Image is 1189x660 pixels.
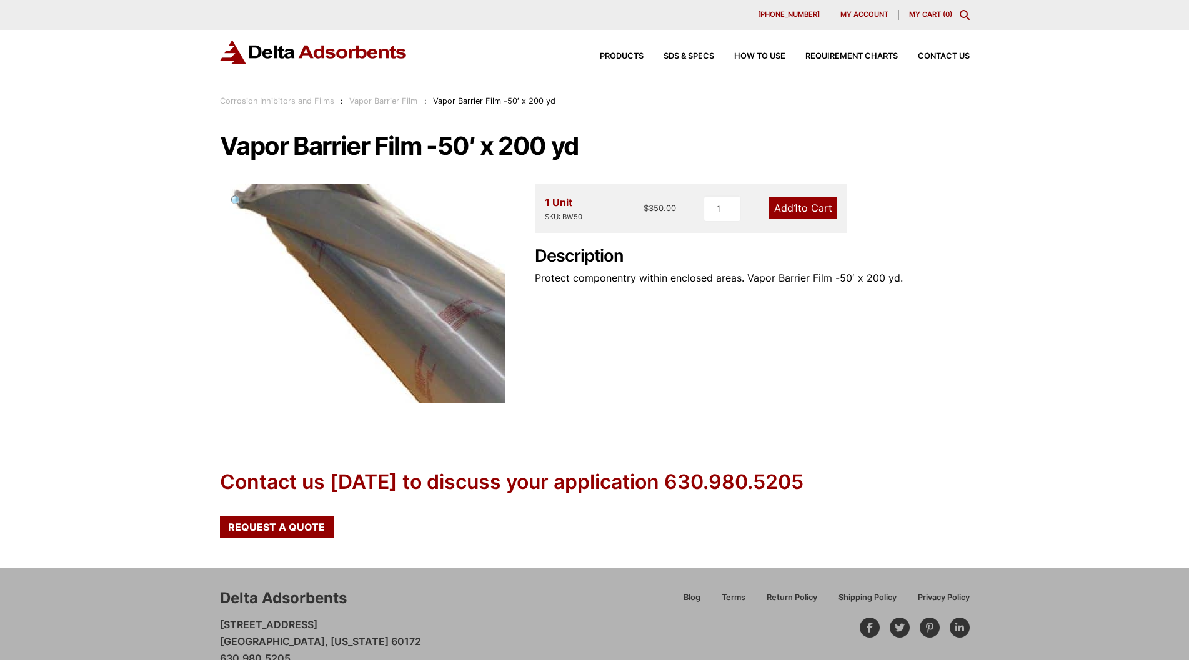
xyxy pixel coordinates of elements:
[785,52,898,61] a: Requirement Charts
[220,184,254,219] a: View full-screen image gallery
[769,197,837,219] a: Add1to Cart
[756,591,828,613] a: Return Policy
[918,52,970,61] span: Contact Us
[734,52,785,61] span: How to Use
[909,10,952,19] a: My Cart (0)
[758,11,820,18] span: [PHONE_NUMBER]
[644,203,649,213] span: $
[545,194,582,223] div: 1 Unit
[767,594,817,602] span: Return Policy
[945,10,950,19] span: 0
[580,52,644,61] a: Products
[673,591,711,613] a: Blog
[220,40,407,64] img: Delta Adsorbents
[220,588,347,609] div: Delta Adsorbents
[349,96,417,106] a: Vapor Barrier Film
[838,594,897,602] span: Shipping Policy
[664,52,714,61] span: SDS & SPECS
[840,11,888,18] span: My account
[960,10,970,20] div: Toggle Modal Content
[722,594,745,602] span: Terms
[805,52,898,61] span: Requirement Charts
[748,10,830,20] a: [PHONE_NUMBER]
[220,516,334,538] a: Request a Quote
[600,52,644,61] span: Products
[230,194,244,208] span: 🔍
[545,211,582,223] div: SKU: BW50
[644,203,676,213] bdi: 350.00
[898,52,970,61] a: Contact Us
[220,96,334,106] a: Corrosion Inhibitors and Films
[535,246,970,267] h2: Description
[341,96,343,106] span: :
[907,591,970,613] a: Privacy Policy
[220,468,803,496] div: Contact us [DATE] to discuss your application 630.980.5205
[793,202,798,214] span: 1
[830,10,899,20] a: My account
[535,270,970,287] p: Protect componentry within enclosed areas. Vapor Barrier Film -50′ x 200 yd.
[433,96,555,106] span: Vapor Barrier Film -50′ x 200 yd
[220,133,970,159] h1: Vapor Barrier Film -50′ x 200 yd
[228,522,325,532] span: Request a Quote
[714,52,785,61] a: How to Use
[711,591,756,613] a: Terms
[424,96,427,106] span: :
[918,594,970,602] span: Privacy Policy
[644,52,714,61] a: SDS & SPECS
[684,594,700,602] span: Blog
[828,591,907,613] a: Shipping Policy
